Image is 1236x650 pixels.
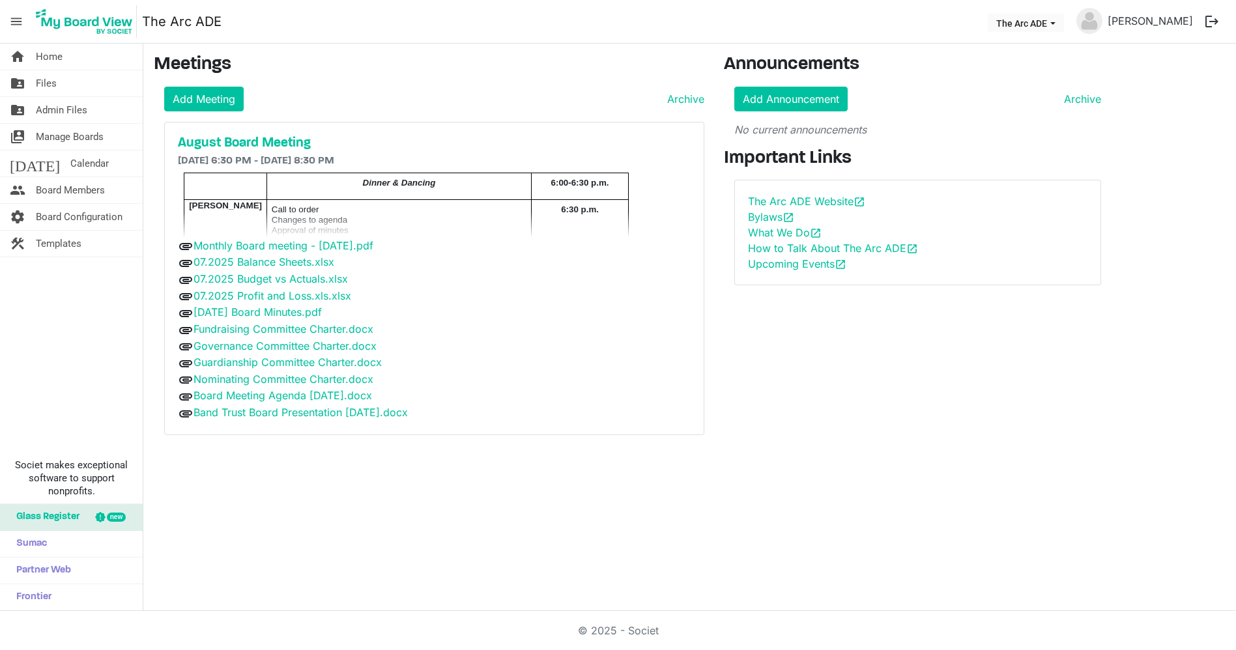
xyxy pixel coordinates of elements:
[194,339,377,352] a: Governance Committee Charter.docx
[748,242,918,255] a: How to Talk About The Arc ADEopen_in_new
[194,389,372,402] a: Board Meeting Agenda [DATE].docx
[154,54,704,76] h3: Meetings
[272,205,319,214] span: Call to order
[36,97,87,123] span: Admin Files
[178,305,194,321] span: attachment
[194,305,322,318] a: [DATE] Board Minutes.pdf
[662,91,704,107] a: Archive
[561,205,599,214] span: 6:30 p.m.
[724,148,1112,170] h3: Important Links
[810,227,822,239] span: open_in_new
[194,322,373,335] a: Fundraising Committee Charter.docx
[272,215,347,225] span: Changes to agenda
[10,97,25,123] span: folder_shared
[10,584,51,610] span: Frontier
[10,558,71,584] span: Partner Web
[36,204,122,230] span: Board Configuration
[178,339,194,354] span: attachment
[906,243,918,255] span: open_in_new
[551,178,609,188] span: 6:00-6:30 p.m.
[6,459,137,498] span: Societ makes exceptional software to support nonprofits.
[734,87,848,111] a: Add Announcement
[272,225,349,235] span: Approval of minutes
[178,155,691,167] h6: [DATE] 6:30 PM - [DATE] 8:30 PM
[178,322,194,338] span: attachment
[10,231,25,257] span: construction
[10,70,25,96] span: folder_shared
[10,150,60,177] span: [DATE]
[178,255,194,271] span: attachment
[194,239,373,252] a: Monthly Board meeting - [DATE].pdf
[36,177,105,203] span: Board Members
[988,14,1064,32] button: The Arc ADE dropdownbutton
[178,135,691,151] a: August Board Meeting
[10,204,25,230] span: settings
[734,122,1101,137] p: No current announcements
[194,356,382,369] a: Guardianship Committee Charter.docx
[36,231,81,257] span: Templates
[194,272,348,285] a: 07.2025 Budget vs Actuals.xlsx
[748,226,822,239] a: What We Doopen_in_new
[10,124,25,150] span: switch_account
[10,177,25,203] span: people
[32,5,137,38] img: My Board View Logo
[10,531,47,557] span: Sumac
[70,150,109,177] span: Calendar
[194,289,351,302] a: 07.2025 Profit and Loss.xls.xlsx
[107,513,126,522] div: new
[178,289,194,304] span: attachment
[36,124,104,150] span: Manage Boards
[724,54,1112,76] h3: Announcements
[748,210,794,223] a: Bylawsopen_in_new
[1102,8,1198,34] a: [PERSON_NAME]
[178,389,194,404] span: attachment
[142,8,222,35] a: The Arc ADE
[10,504,79,530] span: Glass Register
[194,255,334,268] a: 07.2025 Balance Sheets.xlsx
[1198,8,1226,35] button: logout
[578,624,659,637] a: © 2025 - Societ
[178,406,194,421] span: attachment
[854,196,865,208] span: open_in_new
[1059,91,1101,107] a: Archive
[835,259,846,270] span: open_in_new
[10,44,25,70] span: home
[783,212,794,223] span: open_in_new
[32,5,142,38] a: My Board View Logo
[189,201,262,210] span: [PERSON_NAME]
[36,44,63,70] span: Home
[748,257,846,270] a: Upcoming Eventsopen_in_new
[194,406,408,419] a: Band Trust Board Presentation [DATE].docx
[178,372,194,388] span: attachment
[194,373,373,386] a: Nominating Committee Charter.docx
[36,70,57,96] span: Files
[178,356,194,371] span: attachment
[363,178,436,188] span: Dinner & Dancing
[1076,8,1102,34] img: no-profile-picture.svg
[4,9,29,34] span: menu
[178,272,194,288] span: attachment
[164,87,244,111] a: Add Meeting
[748,195,865,208] a: The Arc ADE Websiteopen_in_new
[178,238,194,254] span: attachment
